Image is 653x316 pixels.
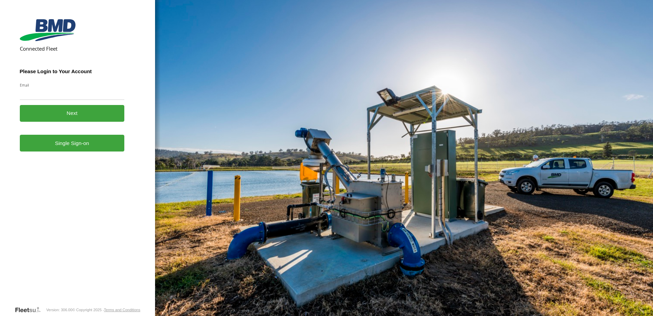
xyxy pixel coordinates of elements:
div: © Copyright 2025 - [72,308,140,312]
a: Terms and Conditions [104,308,140,312]
button: Next [20,105,125,122]
h2: Connected Fleet [20,45,125,52]
img: BMD [20,19,75,41]
label: Email [20,82,125,88]
a: Visit our Website [15,306,46,313]
a: Single Sign-on [20,135,125,152]
div: Version: 306.00 [46,308,72,312]
h3: Please Login to Your Account [20,68,125,74]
